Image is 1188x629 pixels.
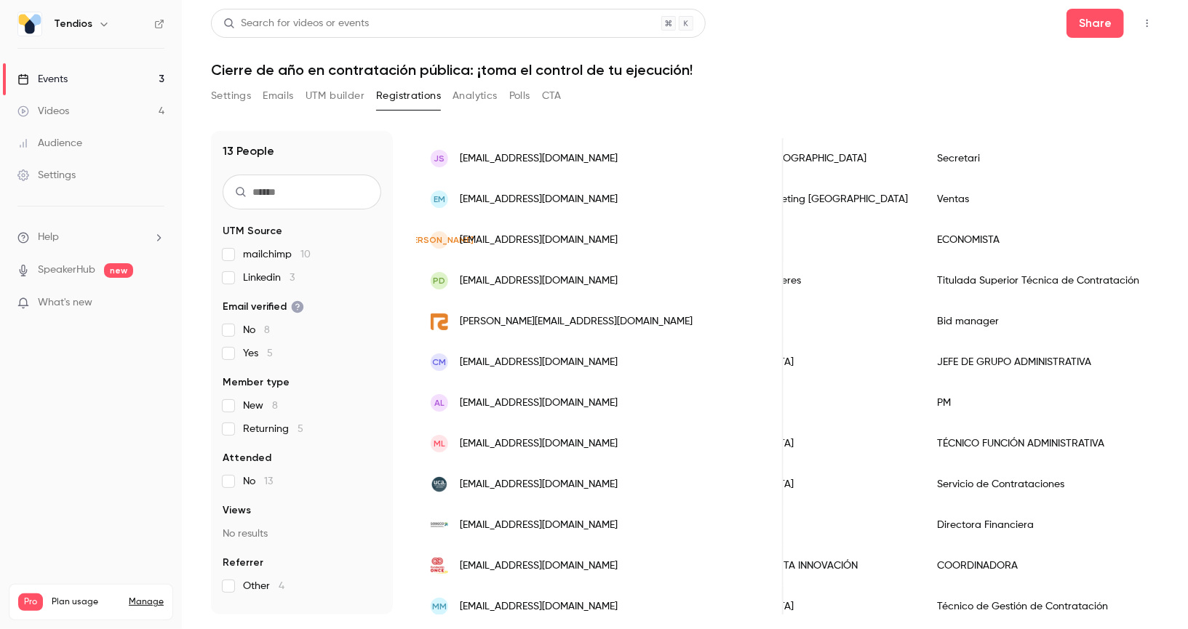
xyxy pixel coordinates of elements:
[460,436,618,452] span: [EMAIL_ADDRESS][DOMAIN_NAME]
[460,151,618,167] span: [EMAIL_ADDRESS][DOMAIN_NAME]
[922,138,1154,179] div: Secretari
[460,558,618,574] span: [EMAIL_ADDRESS][DOMAIN_NAME]
[679,260,922,301] div: Instituto de las Mujeres
[460,273,618,289] span: [EMAIL_ADDRESS][DOMAIN_NAME]
[922,382,1154,423] div: PM
[679,382,922,423] div: LR
[243,474,273,489] span: No
[279,581,284,591] span: 4
[433,356,447,369] span: CM
[679,586,922,627] div: [GEOGRAPHIC_DATA]
[129,596,164,608] a: Manage
[306,84,364,108] button: UTM builder
[17,72,68,87] div: Events
[243,398,278,413] span: New
[922,301,1154,342] div: Bid manager
[434,274,446,287] span: Pd
[453,84,498,108] button: Analytics
[679,138,922,179] div: Ajuntament de [GEOGRAPHIC_DATA]
[460,599,618,614] span: [EMAIL_ADDRESS][DOMAIN_NAME]
[211,61,1159,79] h1: Cierre de año en contratación pública: ¡toma el control de tu ejecución!
[223,143,274,160] h1: 13 People
[434,396,444,409] span: AL
[38,263,95,278] a: SpeakerHub
[223,16,369,31] div: Search for videos or events
[922,586,1154,627] div: Técnico de Gestión de Contratación
[223,526,381,541] p: No results
[243,422,303,436] span: Returning
[679,220,922,260] div: DFA
[431,476,448,493] img: uca.es
[509,84,530,108] button: Polls
[405,233,474,247] span: [PERSON_NAME]
[52,596,120,608] span: Plan usage
[922,220,1154,260] div: ECONOMISTA
[290,273,295,283] span: 3
[431,516,448,534] img: sodeco.es
[300,249,311,260] span: 10
[434,437,445,450] span: ML
[1067,9,1124,38] button: Share
[243,271,295,285] span: Linkedin
[223,224,381,593] section: facet-groups
[243,247,311,262] span: mailchimp
[922,179,1154,220] div: Ventas
[679,301,922,342] div: REACT
[922,464,1154,505] div: Servicio de Contrataciones
[542,84,562,108] button: CTA
[431,557,448,574] img: fundaciononce.es
[243,323,270,337] span: No
[434,152,445,165] span: JS
[679,464,922,505] div: [GEOGRAPHIC_DATA]
[679,342,922,382] div: [GEOGRAPHIC_DATA]
[18,12,41,36] img: Tendios
[298,424,303,434] span: 5
[460,233,618,248] span: [EMAIL_ADDRESS][DOMAIN_NAME]
[460,518,618,533] span: [EMAIL_ADDRESS][DOMAIN_NAME]
[922,423,1154,464] div: TÉCNICO FUNCIÓN ADMINISTRATIVA
[460,314,693,329] span: [PERSON_NAME][EMAIL_ADDRESS][DOMAIN_NAME]
[922,505,1154,545] div: Directora Financiera
[223,375,290,390] span: Member type
[264,325,270,335] span: 8
[38,230,59,245] span: Help
[18,593,43,611] span: Pro
[272,401,278,411] span: 8
[223,503,251,518] span: Views
[376,84,441,108] button: Registrations
[104,263,133,278] span: new
[243,579,284,593] span: Other
[679,423,922,464] div: [GEOGRAPHIC_DATA]
[679,179,922,220] div: InnovaDigital Marketing [GEOGRAPHIC_DATA]
[432,600,447,613] span: MM
[17,136,82,151] div: Audience
[211,84,251,108] button: Settings
[54,17,92,31] h6: Tendios
[460,355,618,370] span: [EMAIL_ADDRESS][DOMAIN_NAME]
[922,545,1154,586] div: COORDINADORA
[17,230,164,245] li: help-dropdown-opener
[223,224,282,239] span: UTM Source
[243,346,273,361] span: Yes
[17,168,76,183] div: Settings
[922,342,1154,382] div: JEFE DE GRUPO ADMINISTRATIVA
[223,451,271,465] span: Attended
[264,476,273,486] span: 13
[679,545,922,586] div: ASOCIACIÓN INSERTA INNOVACIÓN
[223,556,263,570] span: Referrer
[17,104,69,119] div: Videos
[460,477,618,492] span: [EMAIL_ADDRESS][DOMAIN_NAME]
[223,300,304,314] span: Email verified
[431,313,448,330] img: react.es
[679,505,922,545] div: Sodeco
[460,396,618,411] span: [EMAIL_ADDRESS][DOMAIN_NAME]
[263,84,293,108] button: Emails
[434,193,445,206] span: EM
[38,295,92,311] span: What's new
[460,192,618,207] span: [EMAIL_ADDRESS][DOMAIN_NAME]
[922,260,1154,301] div: Titulada Superior Técnica de Contratación
[267,348,273,358] span: 5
